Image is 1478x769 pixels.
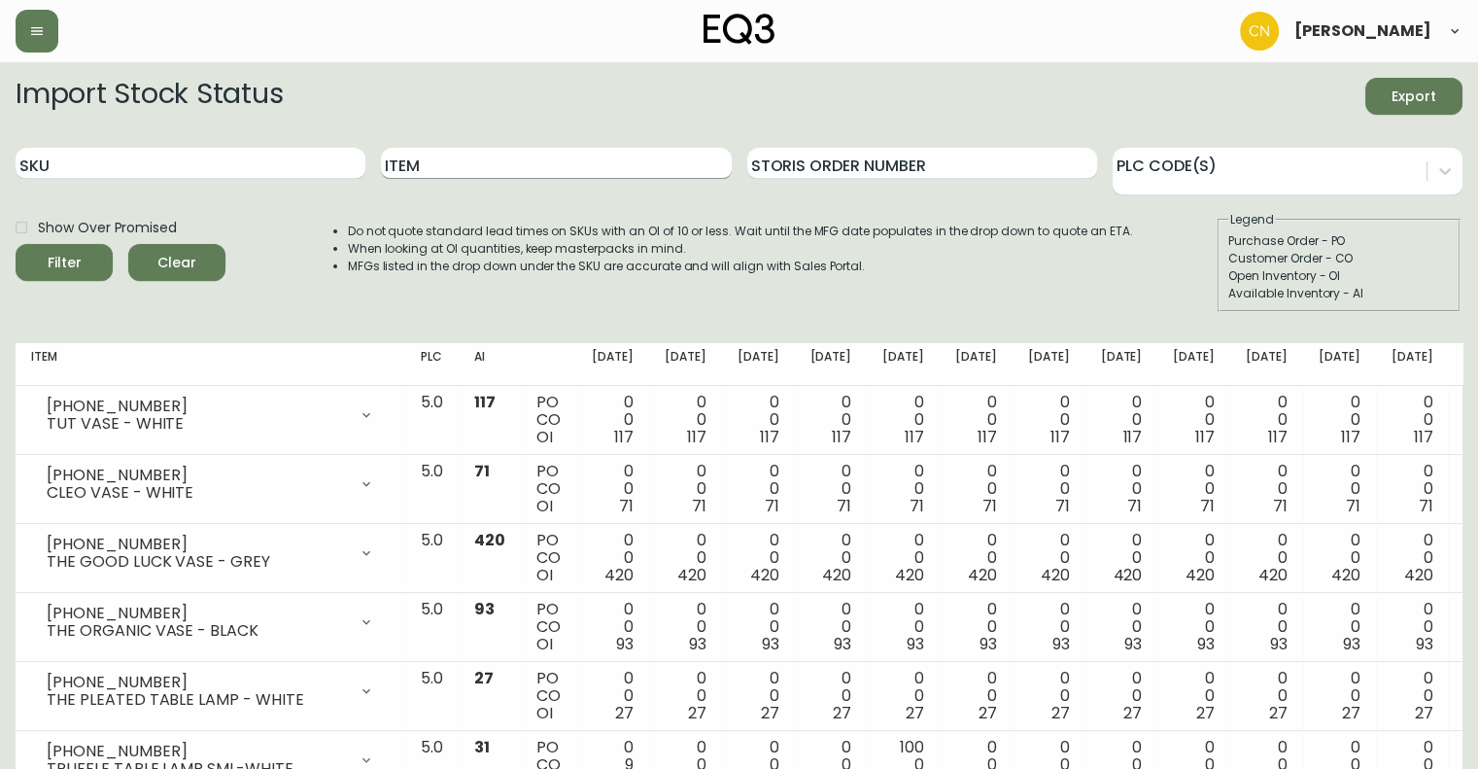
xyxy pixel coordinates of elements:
[1041,564,1070,586] span: 420
[47,415,347,433] div: TUT VASE - WHITE
[1084,343,1157,386] th: [DATE]
[1100,463,1142,515] div: 0 0
[1294,23,1431,39] span: [PERSON_NAME]
[47,674,347,691] div: [PHONE_NUMBER]
[536,532,561,584] div: PO CO
[1392,394,1433,446] div: 0 0
[1246,394,1288,446] div: 0 0
[47,691,347,709] div: THE PLEATED TABLE LAMP - WHITE
[31,394,390,437] div: [PHONE_NUMBER]TUT VASE - WHITE
[474,391,496,413] span: 117
[47,622,347,640] div: THE ORGANIC VASE - BLACK
[1228,211,1276,228] legend: Legend
[979,702,997,724] span: 27
[38,218,177,238] span: Show Over Promised
[1173,601,1215,653] div: 0 0
[47,605,347,622] div: [PHONE_NUMBER]
[536,702,553,724] span: OI
[882,670,924,722] div: 0 0
[16,244,113,281] button: Filter
[649,343,722,386] th: [DATE]
[405,455,459,524] td: 5.0
[1228,232,1450,250] div: Purchase Order - PO
[1303,343,1376,386] th: [DATE]
[1270,633,1288,655] span: 93
[867,343,940,386] th: [DATE]
[47,553,347,571] div: THE GOOD LUCK VASE - GREY
[474,460,490,482] span: 71
[1268,426,1288,448] span: 117
[1100,532,1142,584] div: 0 0
[1113,564,1142,586] span: 420
[762,633,779,655] span: 93
[1157,343,1230,386] th: [DATE]
[47,398,347,415] div: [PHONE_NUMBER]
[47,484,347,502] div: CLEO VASE - WHITE
[980,633,997,655] span: 93
[405,593,459,662] td: 5.0
[738,394,779,446] div: 0 0
[1381,85,1447,109] span: Export
[738,532,779,584] div: 0 0
[905,426,924,448] span: 117
[982,495,997,517] span: 71
[1246,670,1288,722] div: 0 0
[1413,426,1432,448] span: 117
[1342,702,1360,724] span: 27
[665,463,706,515] div: 0 0
[1319,394,1360,446] div: 0 0
[405,343,459,386] th: PLC
[1258,564,1288,586] span: 420
[809,601,851,653] div: 0 0
[665,601,706,653] div: 0 0
[955,670,997,722] div: 0 0
[1341,426,1360,448] span: 117
[837,495,851,517] span: 71
[592,601,634,653] div: 0 0
[809,532,851,584] div: 0 0
[536,463,561,515] div: PO CO
[47,467,347,484] div: [PHONE_NUMBER]
[1376,343,1449,386] th: [DATE]
[761,702,779,724] span: 27
[1418,495,1432,517] span: 71
[1392,532,1433,584] div: 0 0
[822,564,851,586] span: 420
[47,536,347,553] div: [PHONE_NUMBER]
[687,426,706,448] span: 117
[348,240,1133,258] li: When looking at OI quantities, keep masterpacks in mind.
[615,702,634,724] span: 27
[31,532,390,575] div: [PHONE_NUMBER]THE GOOD LUCK VASE - GREY
[405,524,459,593] td: 5.0
[955,463,997,515] div: 0 0
[834,633,851,655] span: 93
[1246,463,1288,515] div: 0 0
[1173,463,1215,515] div: 0 0
[688,702,706,724] span: 27
[665,670,706,722] div: 0 0
[906,702,924,724] span: 27
[1269,702,1288,724] span: 27
[1100,670,1142,722] div: 0 0
[1343,633,1360,655] span: 93
[1028,532,1070,584] div: 0 0
[692,495,706,517] span: 71
[614,426,634,448] span: 117
[1415,633,1432,655] span: 93
[144,251,210,275] span: Clear
[1346,495,1360,517] span: 71
[1392,463,1433,515] div: 0 0
[616,633,634,655] span: 93
[536,426,553,448] span: OI
[955,532,997,584] div: 0 0
[1028,670,1070,722] div: 0 0
[1196,702,1215,724] span: 27
[474,529,505,551] span: 420
[1319,670,1360,722] div: 0 0
[738,670,779,722] div: 0 0
[1200,495,1215,517] span: 71
[809,463,851,515] div: 0 0
[604,564,634,586] span: 420
[536,670,561,722] div: PO CO
[31,601,390,644] div: [PHONE_NUMBER]THE ORGANIC VASE - BLACK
